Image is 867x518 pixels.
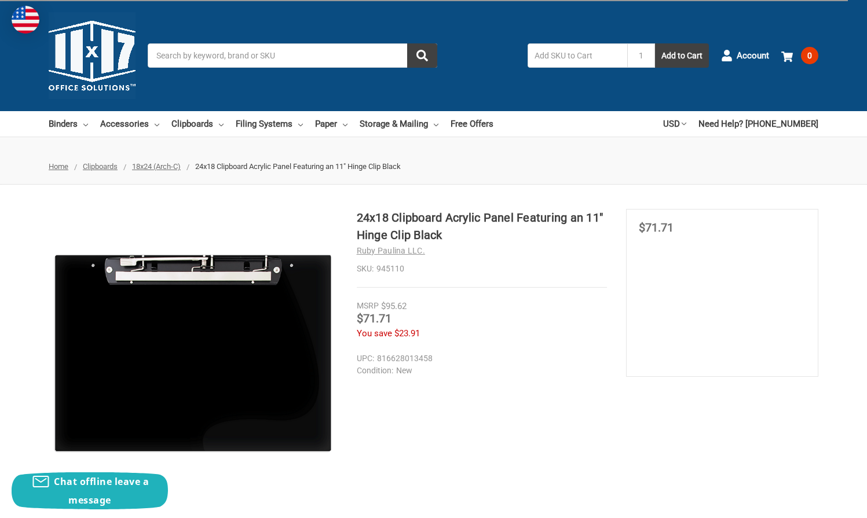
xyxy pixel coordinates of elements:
span: You save [357,328,392,339]
input: Search by keyword, brand or SKU [148,43,437,68]
dd: 816628013458 [357,352,602,365]
a: Paper [315,111,347,137]
a: Storage & Mailing [360,111,438,137]
a: Account [721,41,769,71]
span: $71.71 [357,311,392,325]
a: Clipboards [171,111,224,137]
a: Free Offers [451,111,493,137]
a: Binders [49,111,88,137]
a: USD [663,111,686,137]
a: Need Help? [PHONE_NUMBER] [698,111,818,137]
span: $23.91 [394,328,420,339]
span: $95.62 [381,301,407,311]
img: duty and tax information for United States [12,6,39,34]
a: Home [49,162,68,171]
button: Chat offline leave a message [12,472,168,509]
span: 0 [801,47,818,64]
a: Clipboards [83,162,118,171]
span: 24x18 Clipboard Acrylic Panel Featuring an 11" Hinge Clip Black [195,162,401,171]
div: MSRP [357,300,379,312]
input: Add SKU to Cart [528,43,627,68]
dd: 945110 [357,263,607,275]
a: 0 [781,41,818,71]
button: Add to Cart [655,43,709,68]
a: Accessories [100,111,159,137]
a: 18x24 (Arch-C) [132,162,181,171]
dt: SKU: [357,263,374,275]
h1: 24x18 Clipboard Acrylic Panel Featuring an 11" Hinge Clip Black [357,209,607,244]
span: Chat offline leave a message [54,475,149,506]
img: 24x18 Clipboard Acrylic Panel Featuring an 11" Hinge Clip Black [49,209,338,498]
span: $71.71 [639,221,674,234]
iframe: Google Customer Reviews [771,487,867,518]
dd: New [357,365,602,377]
a: Ruby Paulina LLC. [357,246,425,255]
dt: Condition: [357,365,393,377]
img: 11x17.com [49,12,136,99]
a: Filing Systems [236,111,303,137]
dt: UPC: [357,352,374,365]
span: Account [737,49,769,63]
